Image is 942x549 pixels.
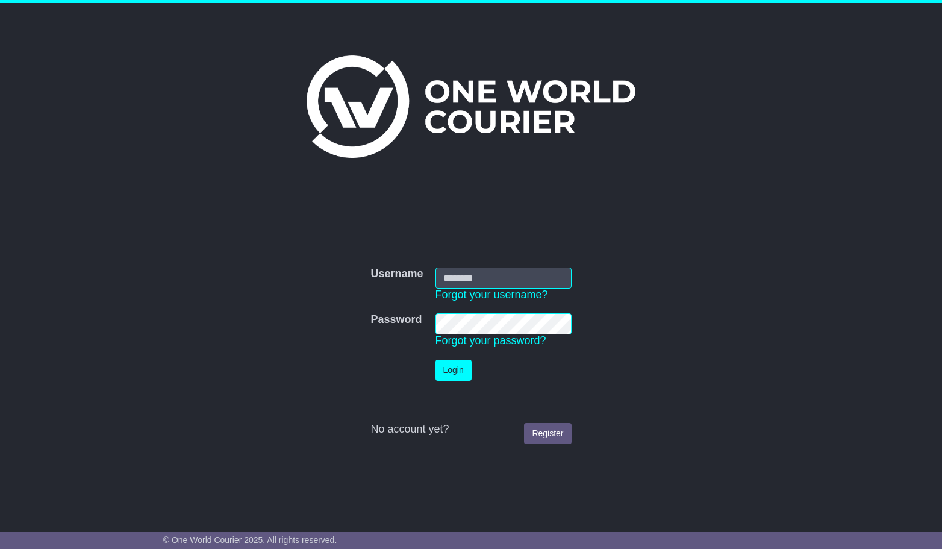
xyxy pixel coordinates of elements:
[370,423,571,436] div: No account yet?
[370,313,422,327] label: Password
[307,55,635,158] img: One World
[370,268,423,281] label: Username
[435,334,546,347] a: Forgot your password?
[163,535,337,545] span: © One World Courier 2025. All rights reserved.
[524,423,571,444] a: Register
[435,360,472,381] button: Login
[435,289,548,301] a: Forgot your username?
